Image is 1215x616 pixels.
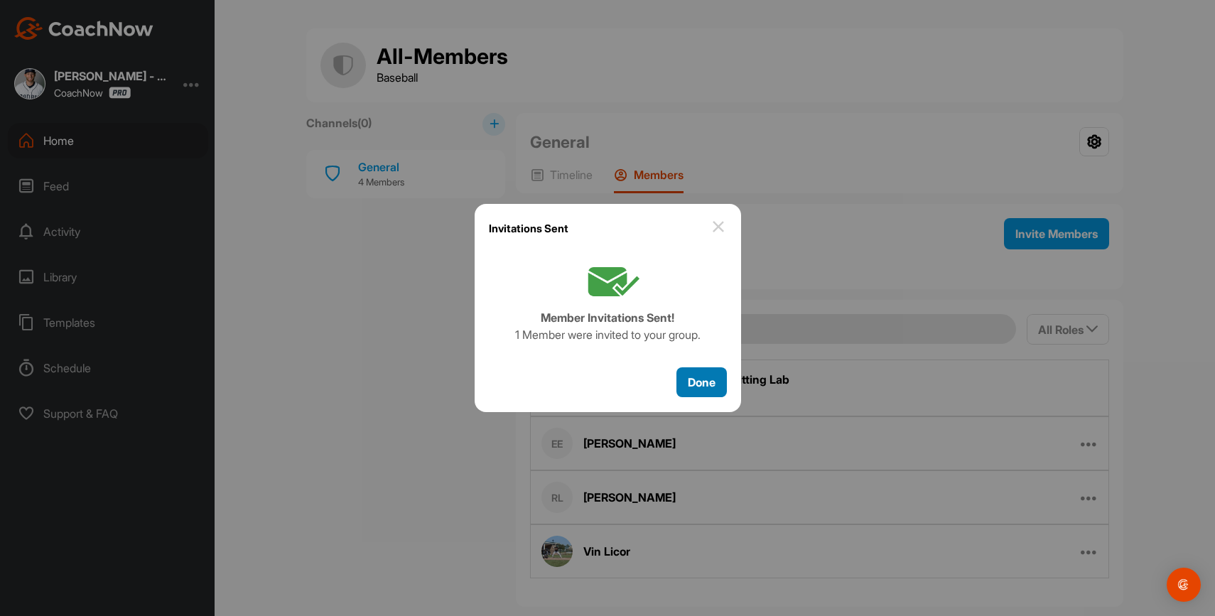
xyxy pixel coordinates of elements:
p: 1 Member were invited to your group . [515,326,701,343]
img: coachnow icon [573,267,642,298]
span: Done [688,375,715,389]
button: Done [676,367,727,398]
img: close [710,218,727,235]
div: Open Intercom Messenger [1167,568,1201,602]
h1: Invitations Sent [489,218,568,239]
b: Member Invitations Sent! [541,310,674,325]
